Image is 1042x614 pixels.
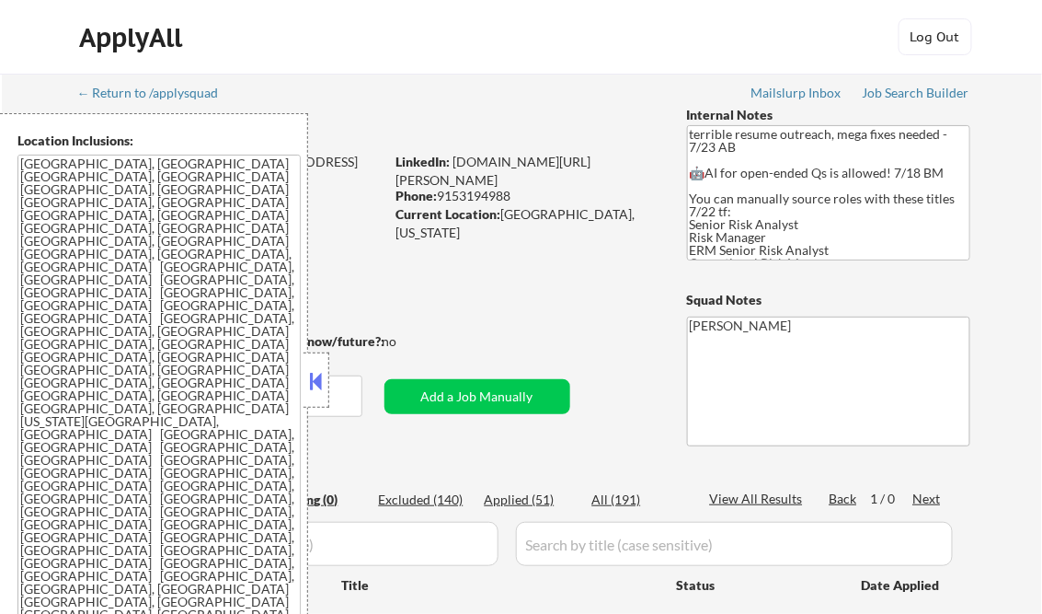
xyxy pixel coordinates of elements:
div: Back [830,490,859,508]
div: Applied (51) [485,491,577,509]
div: Date Applied [862,576,943,595]
a: ← Return to /applysquad [77,86,236,104]
div: ← Return to /applysquad [77,87,236,99]
div: Location Inclusions: [17,132,301,150]
button: Add a Job Manually [384,379,570,414]
a: [DOMAIN_NAME][URL][PERSON_NAME] [396,154,591,188]
div: no [383,332,435,351]
div: 1 / 0 [871,490,913,508]
div: Internal Notes [687,106,970,124]
div: Status [677,568,835,601]
div: View All Results [710,490,808,508]
a: Job Search Builder [863,86,970,104]
div: Squad Notes [687,291,970,309]
button: Log Out [899,18,972,55]
div: Excluded (140) [379,491,471,509]
strong: Phone: [396,188,438,203]
div: Mailslurp Inbox [751,87,843,99]
div: ApplyAll [80,22,189,53]
strong: Current Location: [396,206,501,222]
div: [GEOGRAPHIC_DATA], [US_STATE] [396,205,657,241]
div: Next [913,490,943,508]
input: Search by title (case sensitive) [516,522,953,566]
div: 9153194988 [396,187,657,205]
a: Mailslurp Inbox [751,86,843,104]
strong: LinkedIn: [396,154,451,169]
div: Title [342,576,659,595]
div: Job Search Builder [863,87,970,99]
div: All (191) [592,491,684,509]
